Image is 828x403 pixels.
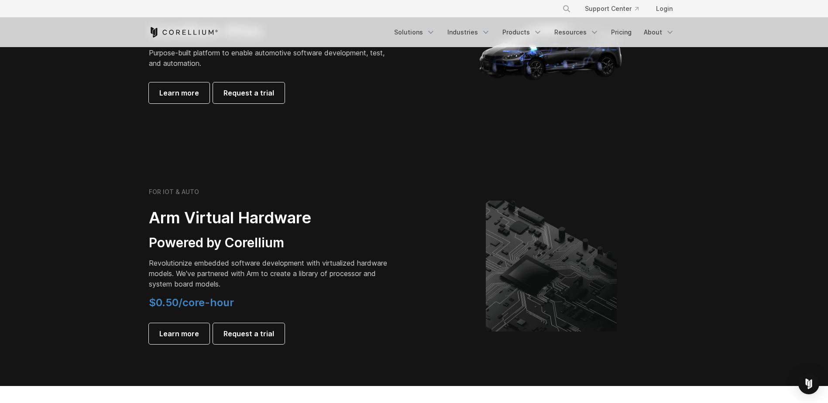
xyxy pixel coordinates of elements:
[149,258,393,289] p: Revolutionize embedded software development with virtualized hardware models. We've partnered wit...
[606,24,637,40] a: Pricing
[389,24,680,40] div: Navigation Menu
[149,82,210,103] a: Learn more
[223,88,274,98] span: Request a trial
[149,323,210,344] a: Learn more
[213,323,285,344] a: Request a trial
[549,24,604,40] a: Resources
[559,1,574,17] button: Search
[442,24,495,40] a: Industries
[149,235,393,251] h3: Powered by Corellium
[213,82,285,103] a: Request a trial
[149,48,385,68] span: Purpose-built platform to enable automotive software development, test, and automation.
[159,328,199,339] span: Learn more
[159,88,199,98] span: Learn more
[486,201,617,331] img: Corellium's ARM Virtual Hardware Platform
[149,208,393,228] h2: Arm Virtual Hardware
[223,328,274,339] span: Request a trial
[798,373,819,394] div: Open Intercom Messenger
[649,1,680,17] a: Login
[149,27,218,38] a: Corellium Home
[149,188,199,196] h6: FOR IOT & AUTO
[149,296,234,309] span: $0.50/core-hour
[389,24,440,40] a: Solutions
[552,1,680,17] div: Navigation Menu
[497,24,547,40] a: Products
[578,1,646,17] a: Support Center
[639,24,680,40] a: About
